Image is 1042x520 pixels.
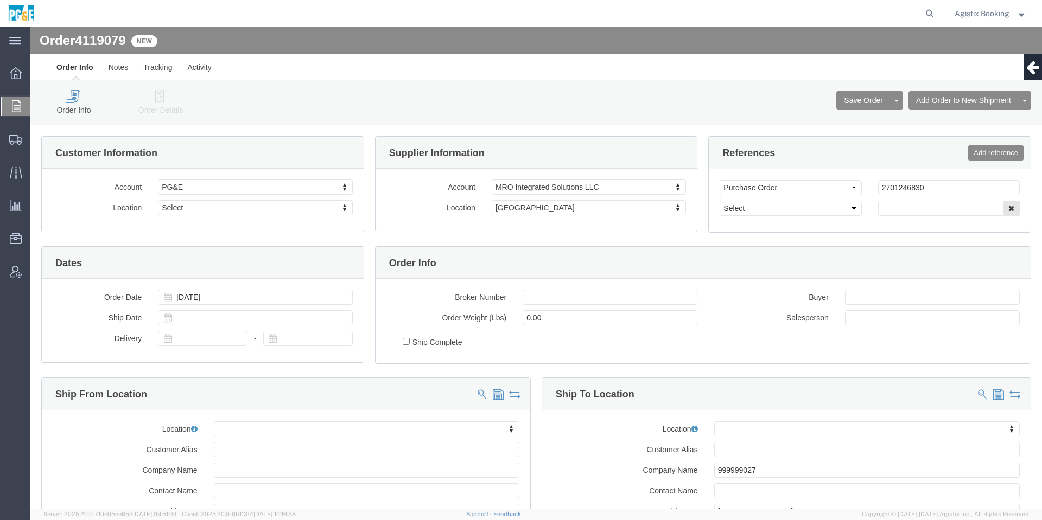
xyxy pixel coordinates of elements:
[955,8,1009,20] span: Agistix Booking
[466,511,493,517] a: Support
[182,511,296,517] span: Client: 2025.20.0-8b113f4
[8,5,35,22] img: logo
[954,7,1027,20] button: Agistix Booking
[133,511,177,517] span: [DATE] 09:51:04
[862,510,1029,519] span: Copyright © [DATE]-[DATE] Agistix Inc., All Rights Reserved
[253,511,296,517] span: [DATE] 10:16:38
[493,511,521,517] a: Feedback
[43,511,177,517] span: Server: 2025.20.0-710e05ee653
[30,27,1042,509] iframe: FS Legacy Container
